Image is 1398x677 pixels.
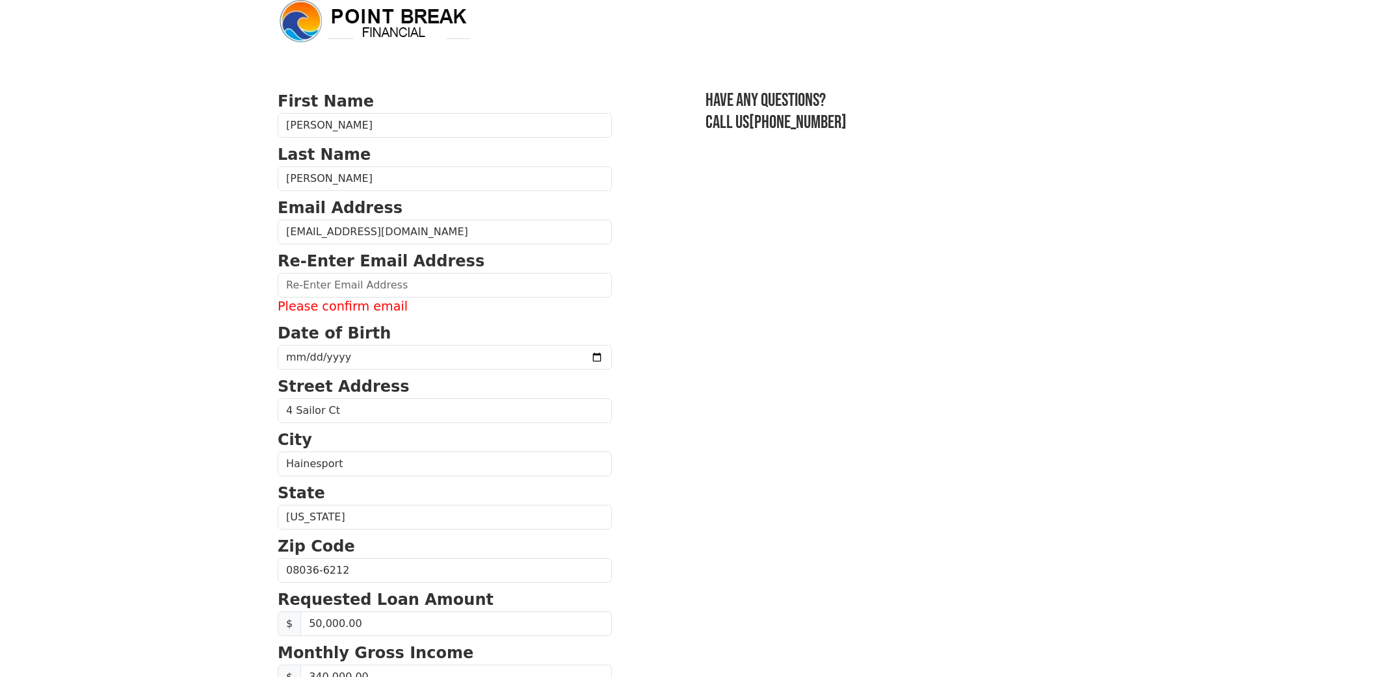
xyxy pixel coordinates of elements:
[706,112,1120,134] h3: Call us
[278,377,410,396] strong: Street Address
[278,166,612,191] input: Last Name
[278,398,612,423] input: Street Address
[278,273,612,298] input: Re-Enter Email Address
[278,431,312,449] strong: City
[278,484,325,502] strong: State
[749,112,847,133] a: [PHONE_NUMBER]
[278,220,612,244] input: Email Address
[278,252,484,270] strong: Re-Enter Email Address
[278,298,612,316] label: Please confirm email
[278,92,374,110] strong: First Name
[278,113,612,138] input: First Name
[278,199,402,217] strong: Email Address
[278,591,494,609] strong: Requested Loan Amount
[278,324,391,342] strong: Date of Birth
[706,90,1120,112] h3: Have any questions?
[278,146,371,164] strong: Last Name
[278,452,612,476] input: City
[278,641,612,665] p: Monthly Gross Income
[278,537,355,556] strong: Zip Code
[300,611,612,636] input: Requested Loan Amount
[278,611,301,636] span: $
[278,558,612,583] input: Zip Code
